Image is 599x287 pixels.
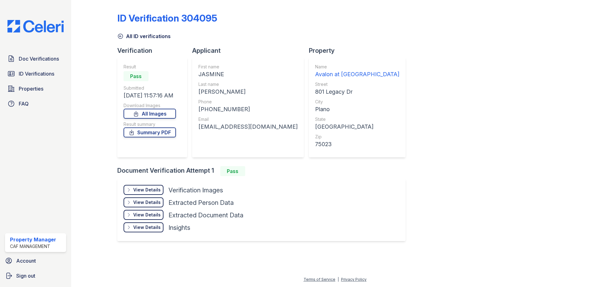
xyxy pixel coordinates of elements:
a: Properties [5,82,66,95]
div: First name [198,64,298,70]
a: Account [2,255,69,267]
a: All ID verifications [117,32,171,40]
div: Pass [124,71,149,81]
div: Avalon at [GEOGRAPHIC_DATA] [315,70,399,79]
div: Street [315,81,399,87]
a: Terms of Service [304,277,335,282]
div: Property [309,46,411,55]
div: [GEOGRAPHIC_DATA] [315,122,399,131]
div: [PHONE_NUMBER] [198,105,298,114]
div: | [338,277,339,282]
img: CE_Logo_Blue-a8612792a0a2168367f1c8372b55b34899dd931a85d93a1a3d3e32e68fde9ad4.png [2,20,69,32]
span: Properties [19,85,43,92]
span: Sign out [16,272,35,280]
div: Zip [315,134,399,140]
div: 75023 [315,140,399,149]
div: Property Manager [10,236,56,243]
div: [DATE] 11:57:16 AM [124,91,176,100]
div: ID Verification 304095 [117,12,217,24]
div: Result summary [124,121,176,127]
div: Last name [198,81,298,87]
div: Pass [220,166,245,176]
a: Doc Verifications [5,52,66,65]
div: Plano [315,105,399,114]
div: View Details [133,224,161,230]
div: Name [315,64,399,70]
div: Verification [117,46,192,55]
div: Applicant [192,46,309,55]
div: City [315,99,399,105]
div: Verification Images [168,186,223,195]
div: Insights [168,223,190,232]
div: Download Images [124,102,176,109]
div: Submitted [124,85,176,91]
div: Email [198,116,298,122]
div: 801 Legacy Dr [315,87,399,96]
div: Extracted Person Data [168,198,234,207]
div: Extracted Document Data [168,211,243,220]
div: [PERSON_NAME] [198,87,298,96]
div: Document Verification Attempt 1 [117,166,411,176]
div: Phone [198,99,298,105]
span: FAQ [19,100,29,107]
div: Result [124,64,176,70]
div: State [315,116,399,122]
div: View Details [133,199,161,205]
span: Account [16,257,36,265]
a: Name Avalon at [GEOGRAPHIC_DATA] [315,64,399,79]
div: View Details [133,212,161,218]
a: ID Verifications [5,67,66,80]
a: Privacy Policy [341,277,367,282]
a: Summary PDF [124,127,176,137]
a: All Images [124,109,176,119]
a: Sign out [2,270,69,282]
a: FAQ [5,97,66,110]
div: CAF Management [10,243,56,250]
div: [EMAIL_ADDRESS][DOMAIN_NAME] [198,122,298,131]
div: JASMINE [198,70,298,79]
div: View Details [133,187,161,193]
span: ID Verifications [19,70,54,77]
span: Doc Verifications [19,55,59,62]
